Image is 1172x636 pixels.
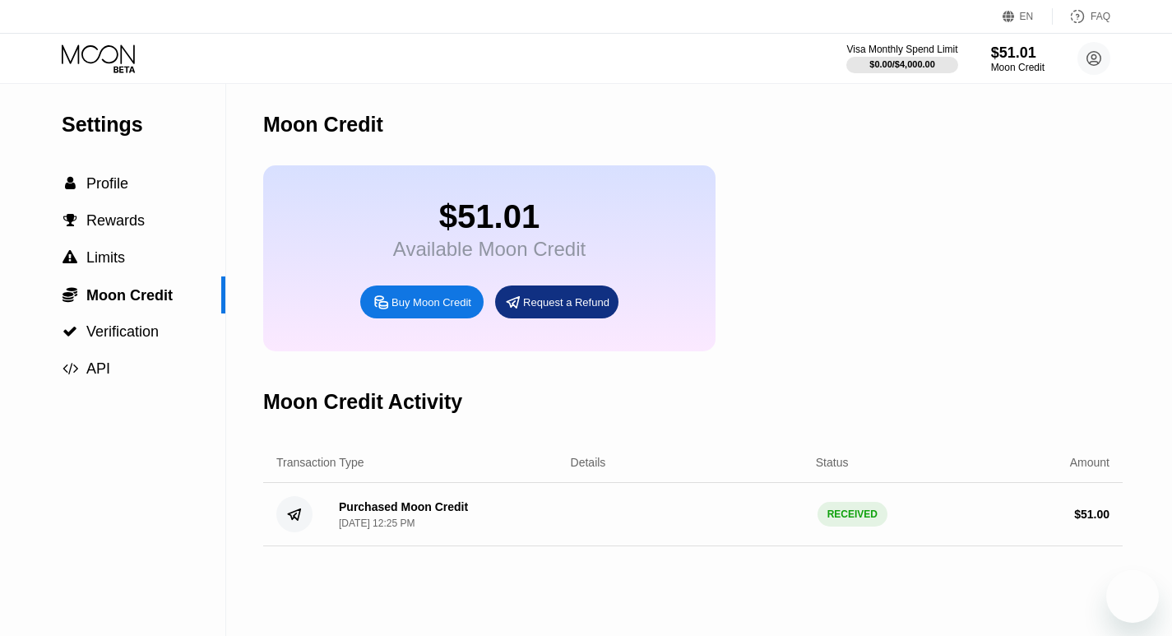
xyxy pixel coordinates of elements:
div:  [62,324,78,339]
span:  [63,324,77,339]
div: Details [571,456,606,469]
div: $0.00 / $4,000.00 [869,59,935,69]
div: EN [1020,11,1034,22]
span: Moon Credit [86,287,173,304]
div: Visa Monthly Spend Limit$0.00/$4,000.00 [846,44,957,73]
div: Amount [1070,456,1109,469]
div: Moon Credit [263,113,383,137]
div: Visa Monthly Spend Limit [846,44,957,55]
div: Request a Refund [523,295,609,309]
div:  [62,286,78,303]
div: $51.01Moon Credit [991,44,1045,73]
div: Buy Moon Credit [360,286,484,318]
div:  [62,250,78,265]
div: RECEIVED [818,502,887,527]
div: Request a Refund [495,286,618,318]
div: Settings [62,113,225,137]
div: Buy Moon Credit [391,295,471,309]
span:  [65,176,76,191]
span:  [63,286,77,303]
div: Moon Credit [991,62,1045,73]
span:  [63,361,78,376]
iframe: Button to launch messaging window [1106,570,1159,623]
span: Verification [86,323,159,340]
div: $ 51.00 [1074,508,1109,521]
div: FAQ [1053,8,1110,25]
div: Status [816,456,849,469]
div: FAQ [1091,11,1110,22]
div:  [62,213,78,228]
div: Moon Credit Activity [263,390,462,414]
div: $51.01 [991,44,1045,62]
div: Transaction Type [276,456,364,469]
div: [DATE] 12:25 PM [339,518,415,529]
div: $51.01 [393,198,586,235]
div:  [62,361,78,376]
span:  [63,250,77,265]
span: Limits [86,249,125,266]
div: EN [1003,8,1053,25]
span:  [63,213,77,228]
div: Available Moon Credit [393,238,586,261]
span: Profile [86,175,128,192]
span: Rewards [86,212,145,229]
div:  [62,176,78,191]
span: API [86,360,110,377]
div: Purchased Moon Credit [339,500,468,513]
